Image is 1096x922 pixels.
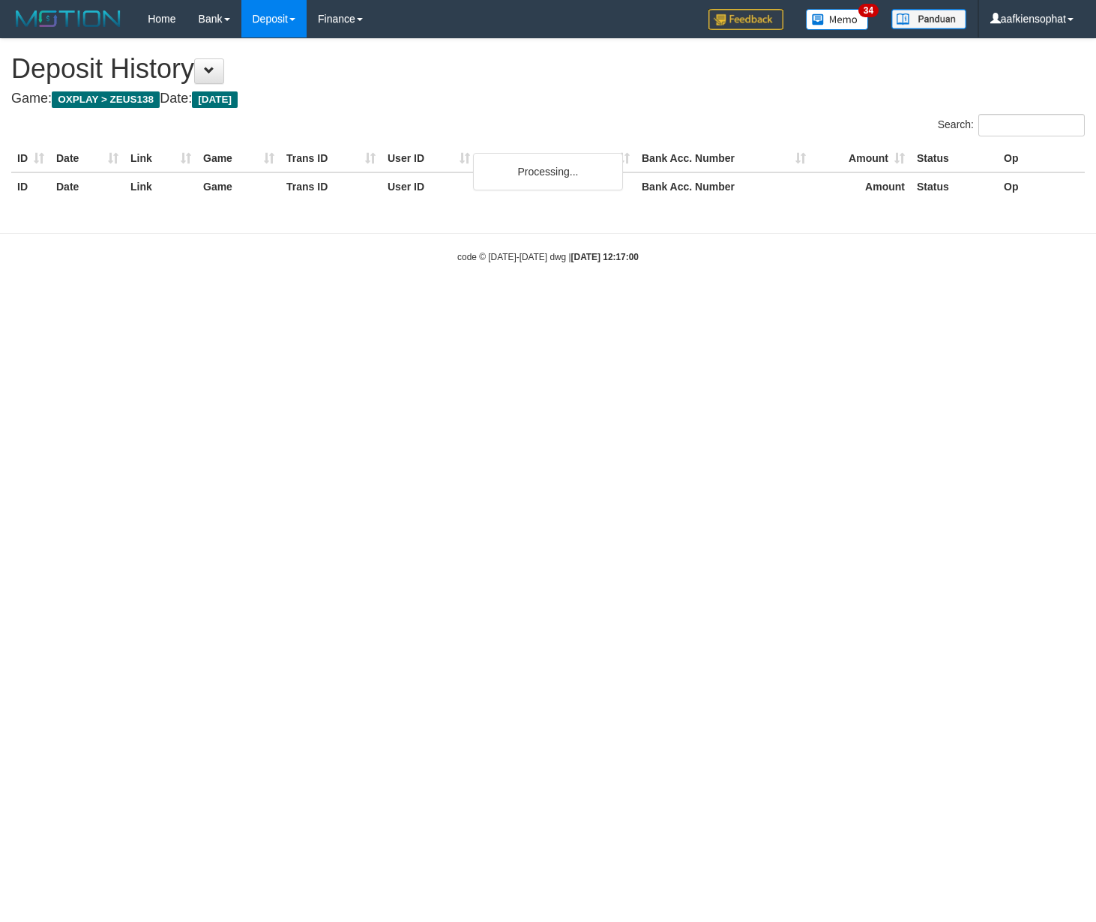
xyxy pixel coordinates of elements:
[50,145,124,172] th: Date
[891,9,966,29] img: panduan.png
[636,145,812,172] th: Bank Acc. Number
[812,145,911,172] th: Amount
[708,9,783,30] img: Feedback.jpg
[911,145,998,172] th: Status
[11,7,125,30] img: MOTION_logo.png
[197,145,280,172] th: Game
[192,91,238,108] span: [DATE]
[938,114,1085,136] label: Search:
[197,172,280,200] th: Game
[571,252,639,262] strong: [DATE] 12:17:00
[11,172,50,200] th: ID
[11,91,1085,106] h4: Game: Date:
[50,172,124,200] th: Date
[998,145,1085,172] th: Op
[978,114,1085,136] input: Search:
[998,172,1085,200] th: Op
[52,91,160,108] span: OXPLAY > ZEUS138
[11,145,50,172] th: ID
[11,54,1085,84] h1: Deposit History
[124,145,197,172] th: Link
[457,252,639,262] small: code © [DATE]-[DATE] dwg |
[124,172,197,200] th: Link
[382,145,476,172] th: User ID
[280,145,382,172] th: Trans ID
[858,4,879,17] span: 34
[636,172,812,200] th: Bank Acc. Number
[382,172,476,200] th: User ID
[806,9,869,30] img: Button%20Memo.svg
[280,172,382,200] th: Trans ID
[476,145,636,172] th: Bank Acc. Name
[473,153,623,190] div: Processing...
[812,172,911,200] th: Amount
[911,172,998,200] th: Status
